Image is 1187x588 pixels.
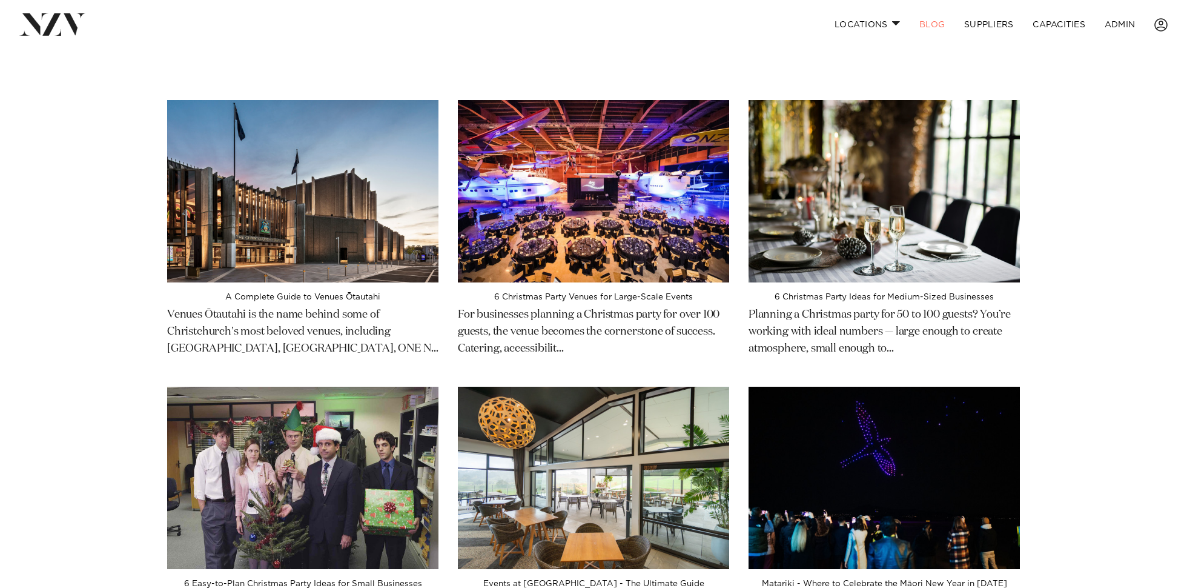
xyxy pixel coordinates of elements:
[749,302,1020,358] p: Planning a Christmas party for 50 to 100 guests? You’re working with ideal numbers — large enough...
[167,302,438,358] p: Venues Ōtautahi is the name behind some of Christchurch's most beloved venues, including [GEOGRAP...
[167,292,438,302] h4: A Complete Guide to Venues Ōtautahi
[954,12,1023,38] a: SUPPLIERS
[910,12,954,38] a: BLOG
[19,13,85,35] img: nzv-logo.png
[458,292,729,302] h4: 6 Christmas Party Venues for Large-Scale Events
[167,100,438,372] a: A Complete Guide to Venues Ōtautahi A Complete Guide to Venues Ōtautahi Venues Ōtautahi is the na...
[167,100,438,282] img: A Complete Guide to Venues Ōtautahi
[749,100,1020,282] img: 6 Christmas Party Ideas for Medium-Sized Businesses
[458,302,729,358] p: For businesses planning a Christmas party for over 100 guests, the venue becomes the cornerstone ...
[749,387,1020,569] img: Matariki - Where to Celebrate the Māori New Year in 2025
[458,387,729,569] img: Events at Wainui Golf Club - The Ultimate Guide
[825,12,910,38] a: Locations
[1095,12,1145,38] a: ADMIN
[749,292,1020,302] h4: 6 Christmas Party Ideas for Medium-Sized Businesses
[1023,12,1095,38] a: Capacities
[749,100,1020,372] a: 6 Christmas Party Ideas for Medium-Sized Businesses 6 Christmas Party Ideas for Medium-Sized Busi...
[458,100,729,372] a: 6 Christmas Party Venues for Large-Scale Events 6 Christmas Party Venues for Large-Scale Events F...
[167,387,438,569] img: 6 Easy-to-Plan Christmas Party Ideas for Small Businesses
[458,100,729,282] img: 6 Christmas Party Venues for Large-Scale Events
